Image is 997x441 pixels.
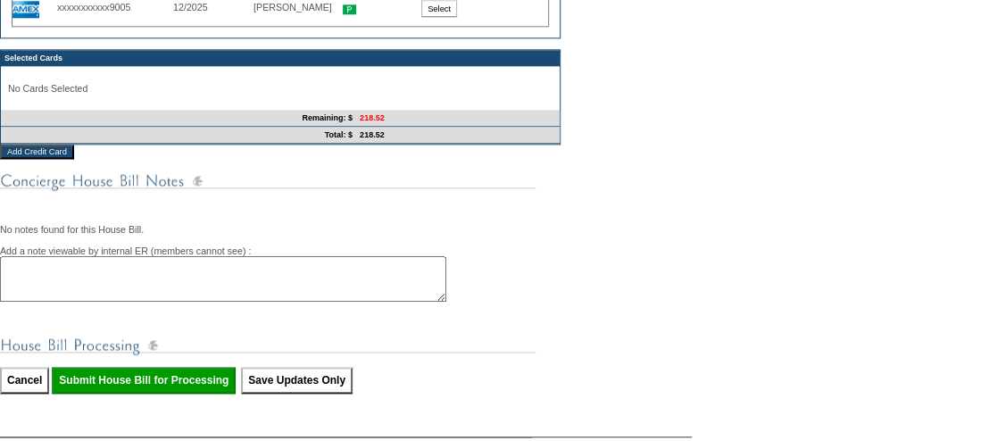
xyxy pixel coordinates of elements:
[57,2,173,12] div: xxxxxxxxxxx9005
[12,1,39,18] img: icon_cc_amex.gif
[356,127,560,144] td: 218.52
[343,4,356,14] img: icon_primary.gif
[8,83,553,94] p: No Cards Selected
[1,110,356,127] td: Remaining: $
[1,127,356,144] td: Total: $
[173,2,253,12] div: 12/2025
[1,50,560,66] td: Selected Cards
[356,110,560,127] td: 218.52
[52,367,236,394] input: Submit House Bill for Processing
[253,2,343,12] div: [PERSON_NAME]
[241,367,353,394] input: Save Updates Only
